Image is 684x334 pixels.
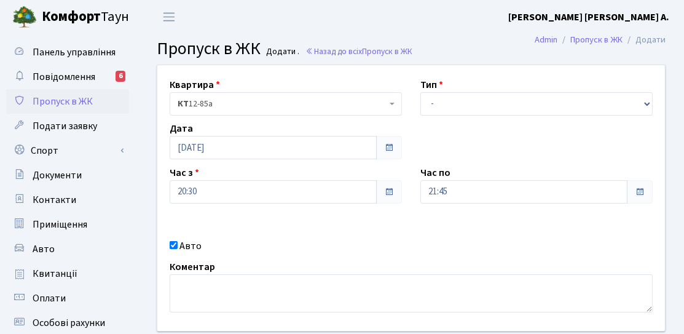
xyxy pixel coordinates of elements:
label: Коментар [170,260,215,274]
label: Час по [420,165,450,180]
span: Пропуск в ЖК [157,36,261,61]
a: Назад до всіхПропуск в ЖК [305,46,412,57]
label: Час з [170,165,199,180]
a: Документи [6,163,129,188]
span: Подати заявку [33,119,97,133]
span: <b>КТ</b>&nbsp;&nbsp;&nbsp;&nbsp;12-85а [170,92,402,116]
label: Авто [179,239,202,253]
a: Admin [535,33,557,46]
button: Переключити навігацію [154,7,184,27]
img: logo.png [12,5,37,30]
span: Таун [42,7,129,28]
a: Квитанції [6,261,129,286]
span: Повідомлення [33,70,95,84]
a: Панель управління [6,40,129,65]
a: Авто [6,237,129,261]
div: 6 [116,71,125,82]
label: Тип [420,78,443,92]
a: Пропуск в ЖК [6,89,129,114]
span: Пропуск в ЖК [362,46,412,57]
a: Контакти [6,188,129,212]
span: Приміщення [33,218,87,231]
b: [PERSON_NAME] [PERSON_NAME] А. [508,10,669,24]
a: Подати заявку [6,114,129,138]
a: Пропуск в ЖК [570,33,623,46]
a: [PERSON_NAME] [PERSON_NAME] А. [508,10,669,25]
li: Додати [623,33,666,47]
nav: breadcrumb [516,27,684,53]
label: Дата [170,121,193,136]
span: Оплати [33,292,66,305]
span: Панель управління [33,46,116,59]
span: Квитанції [33,267,77,280]
a: Повідомлення6 [6,65,129,89]
span: Контакти [33,193,76,207]
a: Спорт [6,138,129,163]
span: Пропуск в ЖК [33,95,93,108]
span: <b>КТ</b>&nbsp;&nbsp;&nbsp;&nbsp;12-85а [178,98,387,110]
b: Комфорт [42,7,101,26]
label: Квартира [170,78,220,92]
b: КТ [178,98,189,110]
span: Особові рахунки [33,316,105,330]
span: Документи [33,169,82,182]
span: Авто [33,242,55,256]
small: Додати . [264,47,300,57]
a: Оплати [6,286,129,311]
a: Приміщення [6,212,129,237]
